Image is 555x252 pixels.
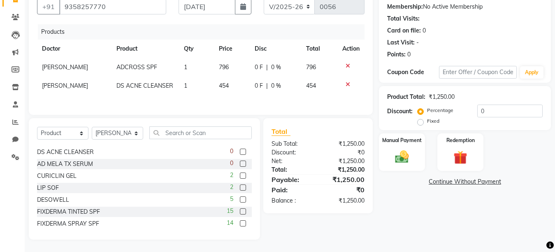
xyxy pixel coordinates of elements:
[318,148,371,157] div: ₹0
[230,183,233,191] span: 2
[37,148,94,156] div: DS ACNE CLEANSER
[266,63,268,72] span: |
[318,140,371,148] div: ₹1,250.00
[427,107,453,114] label: Percentage
[184,63,187,71] span: 1
[37,184,59,192] div: LIP SOF
[387,50,406,59] div: Points:
[37,172,77,180] div: CURICLIN GEL
[387,26,421,35] div: Card on file:
[42,63,88,71] span: [PERSON_NAME]
[265,175,318,184] div: Payable:
[179,40,214,58] th: Qty
[387,38,415,47] div: Last Visit:
[38,24,371,40] div: Products
[318,175,371,184] div: ₹1,250.00
[230,159,233,168] span: 0
[227,219,233,227] span: 14
[219,63,229,71] span: 796
[214,40,250,58] th: Price
[449,149,471,166] img: _gift.svg
[37,208,100,216] div: FIXDERMA TINTED SPF
[381,177,549,186] a: Continue Without Payment
[111,40,179,58] th: Product
[255,82,263,90] span: 0 F
[116,82,173,89] span: DS ACNE CLEANSER
[271,82,281,90] span: 0 %
[37,160,93,168] div: AD MELA TX SERUM
[37,219,99,228] div: FIXDERMA SPRAY SPF
[427,117,439,125] label: Fixed
[227,207,233,215] span: 15
[446,137,475,144] label: Redemption
[387,14,420,23] div: Total Visits:
[429,93,455,101] div: ₹1,250.00
[230,195,233,203] span: 5
[255,63,263,72] span: 0 F
[37,40,111,58] th: Doctor
[318,196,371,205] div: ₹1,250.00
[306,82,316,89] span: 454
[318,166,371,174] div: ₹1,250.00
[265,140,318,148] div: Sub Total:
[265,196,318,205] div: Balance :
[387,2,423,11] div: Membership:
[37,196,69,204] div: DESOWELL
[184,82,187,89] span: 1
[149,126,252,139] input: Search or Scan
[423,26,426,35] div: 0
[306,63,316,71] span: 796
[391,149,413,165] img: _cash.svg
[387,2,543,11] div: No Active Membership
[219,82,229,89] span: 454
[230,171,233,180] span: 2
[416,38,419,47] div: -
[337,40,365,58] th: Action
[387,93,425,101] div: Product Total:
[265,148,318,157] div: Discount:
[266,82,268,90] span: |
[407,50,411,59] div: 0
[271,63,281,72] span: 0 %
[250,40,301,58] th: Disc
[387,107,413,116] div: Discount:
[230,147,233,156] span: 0
[318,157,371,166] div: ₹1,250.00
[382,137,422,144] label: Manual Payment
[116,63,157,71] span: ADCROSS SPF
[265,185,318,195] div: Paid:
[265,166,318,174] div: Total:
[272,127,290,136] span: Total
[265,157,318,166] div: Net:
[42,82,88,89] span: [PERSON_NAME]
[439,66,517,79] input: Enter Offer / Coupon Code
[520,66,543,79] button: Apply
[387,68,439,77] div: Coupon Code
[318,185,371,195] div: ₹0
[301,40,337,58] th: Total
